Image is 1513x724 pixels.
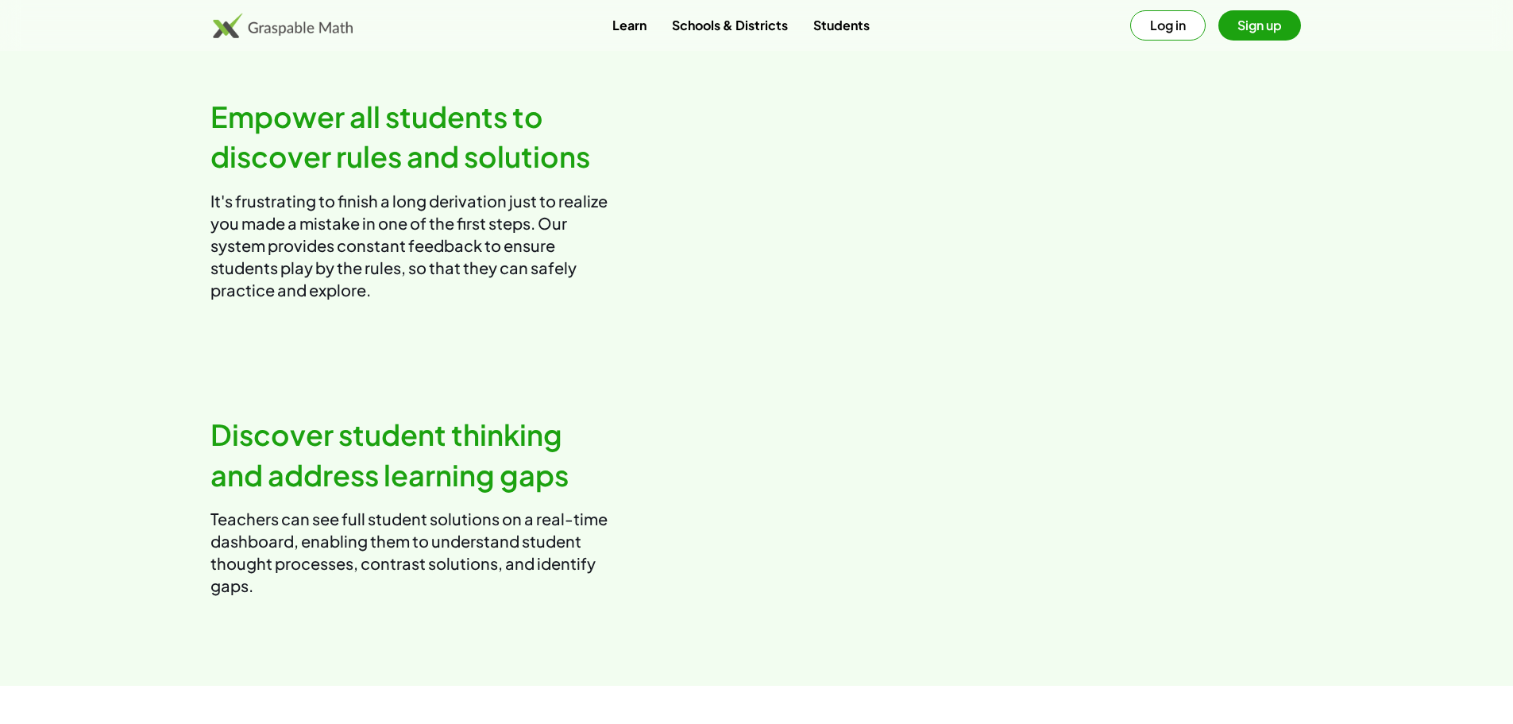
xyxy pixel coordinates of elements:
[210,415,608,495] h2: Discover student thinking and address learning gaps
[801,10,882,40] a: Students
[659,10,801,40] a: Schools & Districts
[1130,10,1206,41] button: Log in
[210,97,608,177] h2: Empower all students to discover rules and solutions
[1218,10,1301,41] button: Sign up
[210,190,608,301] p: It's frustrating to finish a long derivation just to realize you made a mistake in one of the fir...
[210,508,608,597] p: Teachers can see full student solutions on a real-time dashboard, enabling them to understand stu...
[600,10,659,40] a: Learn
